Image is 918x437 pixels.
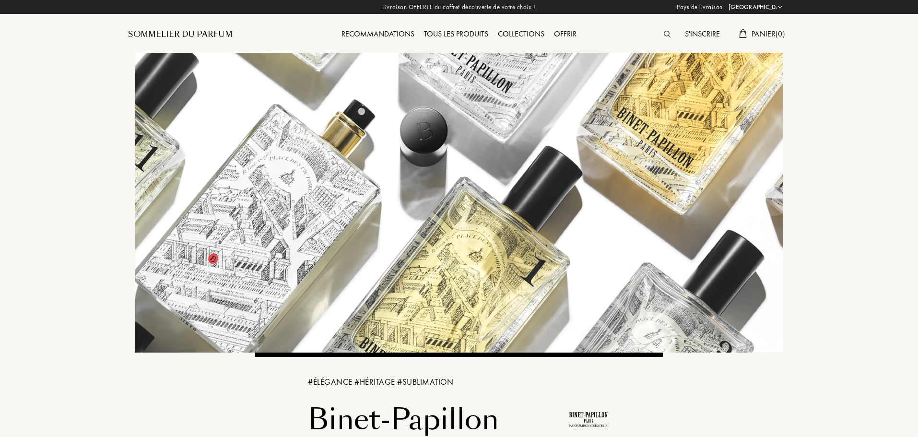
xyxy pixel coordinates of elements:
span: Panier ( 0 ) [752,29,785,39]
a: Offrir [549,29,581,39]
a: Collections [493,29,549,39]
img: search_icn.svg [664,31,671,37]
div: Collections [493,28,549,41]
a: S'inscrire [680,29,725,39]
img: Binet Papillon Banner [135,53,783,353]
div: Offrir [549,28,581,41]
div: Recommandations [337,28,419,41]
span: # ÉLÉGANCE [308,377,354,387]
span: # HÉRITAGE [354,377,397,387]
img: cart.svg [739,29,747,38]
span: Pays de livraison : [677,2,726,12]
a: Sommelier du Parfum [128,29,233,40]
div: Tous les produits [419,28,493,41]
div: S'inscrire [680,28,725,41]
span: # SUBLIMATION [397,377,453,387]
h1: Binet-Papillon [308,403,560,437]
a: Recommandations [337,29,419,39]
a: Tous les produits [419,29,493,39]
